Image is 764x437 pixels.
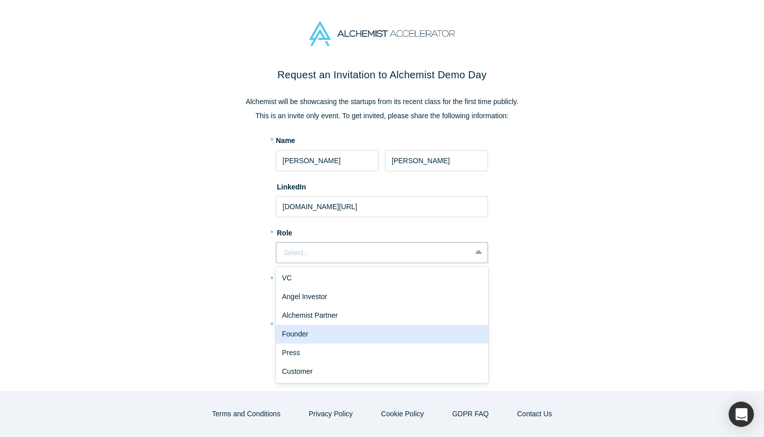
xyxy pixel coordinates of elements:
input: Last Name [385,150,488,171]
div: VC [276,269,488,287]
p: Alchemist will be showcasing the startups from its recent class for the first time publicly. [170,96,594,107]
div: Customer [276,362,488,381]
div: Press [276,344,488,362]
div: Alchemist Partner [276,306,488,325]
img: Alchemist Accelerator Logo [309,21,455,46]
div: Select... [283,248,464,258]
div: Angel Investor [276,287,488,306]
button: Cookie Policy [370,405,435,423]
button: Privacy Policy [298,405,363,423]
h2: Request an Invitation to Alchemist Demo Day [170,67,594,82]
input: First Name [276,150,379,171]
div: Founder [276,325,488,344]
label: Role [276,224,488,238]
button: Contact Us [506,405,562,423]
label: Name [276,135,295,146]
label: LinkedIn [276,178,306,192]
button: Terms and Conditions [202,405,291,423]
a: GDPR FAQ [442,405,499,423]
p: This is an invite only event. To get invited, please share the following information: [170,111,594,121]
